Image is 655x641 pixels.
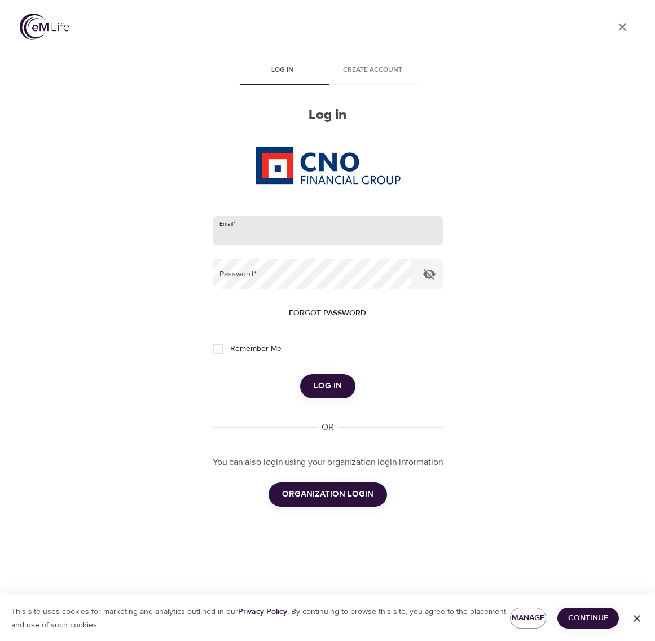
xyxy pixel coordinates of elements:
[335,64,411,76] span: Create account
[519,611,538,625] span: Manage
[238,607,287,617] a: Privacy Policy
[269,482,387,506] button: ORGANIZATION LOGIN
[566,611,610,625] span: Continue
[244,64,321,76] span: Log in
[282,487,373,502] span: ORGANIZATION LOGIN
[284,303,371,324] button: Forgot password
[314,379,342,393] span: Log in
[255,146,401,185] img: CNO%20logo.png
[557,608,619,629] button: Continue
[317,421,339,434] div: OR
[510,608,547,629] button: Manage
[213,456,443,469] p: You can also login using your organization login information
[213,107,443,124] h2: Log in
[20,14,69,40] img: logo
[213,58,443,85] div: disabled tabs example
[609,14,636,41] a: close
[230,343,282,355] span: Remember Me
[289,306,366,321] span: Forgot password
[300,374,355,398] button: Log in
